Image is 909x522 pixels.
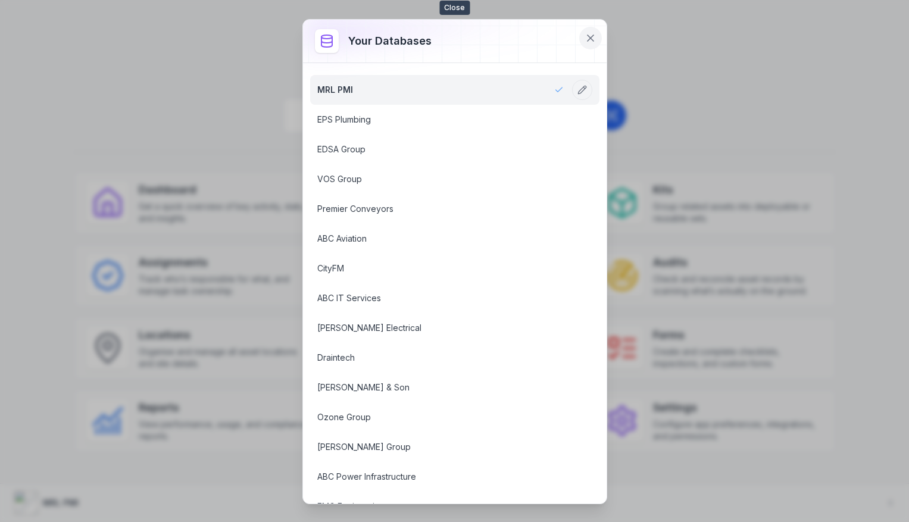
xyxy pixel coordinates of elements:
a: [PERSON_NAME] & Son [317,382,564,393]
a: EPS Plumbing [317,114,564,126]
a: CityFM [317,262,564,274]
a: Draintech [317,352,564,364]
a: Premier Conveyors [317,203,564,215]
a: ABC Aviation [317,233,564,245]
a: MRL PMI [317,84,564,96]
a: FMG Engineering [317,501,564,512]
a: VOS Group [317,173,564,185]
a: [PERSON_NAME] Group [317,441,564,453]
h3: Your databases [348,33,432,49]
a: ABC IT Services [317,292,564,304]
span: Close [439,1,470,15]
a: ABC Power Infrastructure [317,471,564,483]
a: EDSA Group [317,143,564,155]
a: Ozone Group [317,411,564,423]
a: [PERSON_NAME] Electrical [317,322,564,334]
